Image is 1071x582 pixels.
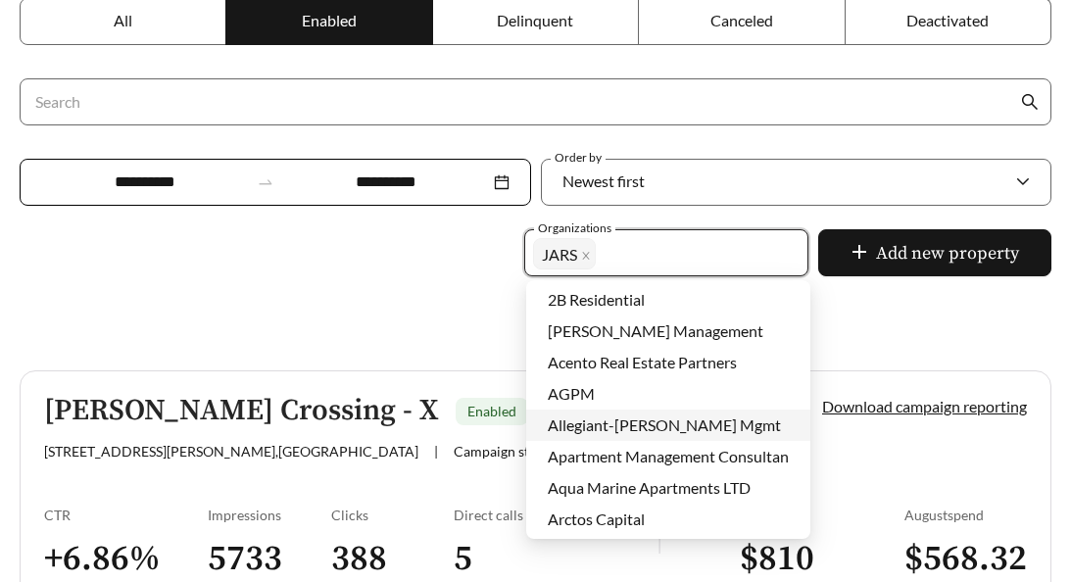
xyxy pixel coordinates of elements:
span: JARS [542,245,577,264]
span: Enabled [302,11,357,29]
div: Clicks [331,507,454,523]
span: [PERSON_NAME] Management [548,321,763,340]
h3: 388 [331,537,454,581]
h3: $ 568.32 [904,537,1027,581]
span: plus [851,243,868,265]
span: close [581,251,591,262]
span: swap-right [257,173,274,191]
span: [STREET_ADDRESS][PERSON_NAME] , [GEOGRAPHIC_DATA] [44,443,418,460]
span: Deactivated [906,11,989,29]
div: August spend [904,507,1027,523]
span: Enabled [467,403,516,419]
span: Apartment Management Consultants [548,447,802,465]
span: | [434,443,438,460]
span: Newest first [562,171,645,190]
h3: $ 810 [740,537,903,581]
div: Impressions [208,507,330,523]
span: Allegiant-[PERSON_NAME] Mgmt [548,415,781,434]
span: Add new property [876,240,1019,267]
span: Aqua Marine Apartments LTD [548,478,751,497]
div: Budget [740,507,903,523]
span: 2B Residential [548,290,645,309]
span: AGPM [548,384,595,403]
span: Campaign start date: [DATE] [454,443,623,460]
h3: 5733 [208,537,330,581]
h5: [PERSON_NAME] Crossing - X [44,395,439,427]
span: All [114,11,132,29]
h3: 5 [454,537,658,581]
h3: + 6.86 % [44,537,208,581]
span: Canceled [710,11,773,29]
span: Arctos Capital [548,509,645,528]
span: search [1021,93,1039,111]
span: Delinquent [497,11,573,29]
a: Download campaign reporting [822,397,1027,415]
span: Acento Real Estate Partners [548,353,737,371]
div: CTR [44,507,208,523]
span: to [257,173,274,191]
div: Direct calls from ads [454,507,658,523]
button: plusAdd new property [818,229,1051,276]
